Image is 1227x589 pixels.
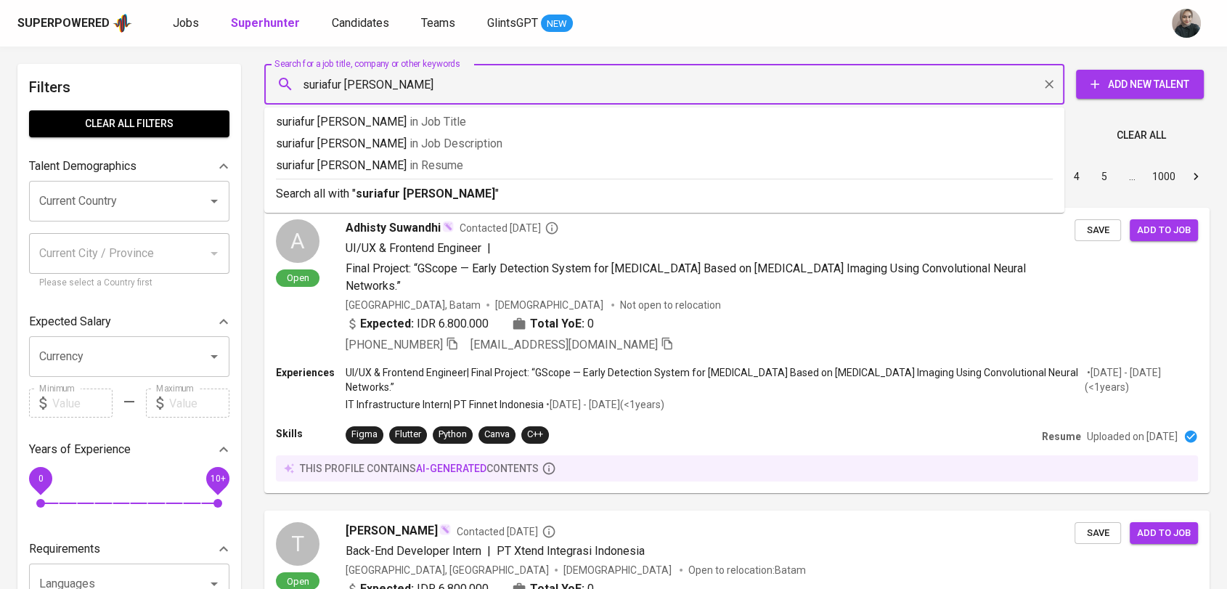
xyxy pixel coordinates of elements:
p: • [DATE] - [DATE] ( <1 years ) [1084,365,1198,394]
button: Add to job [1130,522,1198,545]
a: Superhunter [231,15,303,33]
button: Go to next page [1184,165,1207,188]
div: Expected Salary [29,307,229,336]
p: suriafur [PERSON_NAME] [276,157,1053,174]
nav: pagination navigation [953,165,1210,188]
button: Go to page 1000 [1148,165,1180,188]
div: A [276,219,319,263]
div: Canva [484,428,510,442]
p: Resume [1042,429,1081,444]
p: Experiences [276,365,346,380]
span: Final Project: “GScope — Early Detection System for [MEDICAL_DATA] Based on [MEDICAL_DATA] Imagin... [346,261,1026,293]
a: AOpenAdhisty SuwandhiContacted [DATE]UI/UX & Frontend Engineer|Final Project: “GScope — Early Det... [264,208,1210,493]
b: Total YoE: [530,315,584,333]
span: [EMAIL_ADDRESS][DOMAIN_NAME] [470,338,658,352]
span: [DEMOGRAPHIC_DATA] [495,298,606,312]
span: NEW [541,17,573,31]
img: magic_wand.svg [439,524,451,535]
span: UI/UX & Frontend Engineer [346,241,481,255]
div: IDR 6.800.000 [346,315,489,333]
span: Candidates [332,16,389,30]
input: Value [52,389,113,418]
p: Please select a Country first [39,276,219,291]
button: Open [204,191,224,211]
span: | [487,543,491,560]
div: [GEOGRAPHIC_DATA], Batam [346,298,481,312]
span: Contacted [DATE] [457,524,556,539]
p: suriafur [PERSON_NAME] [276,135,1053,153]
img: app logo [113,12,132,34]
span: in Resume [409,158,463,172]
a: Superpoweredapp logo [17,12,132,34]
span: 0 [587,315,594,333]
button: Add to job [1130,219,1198,242]
button: Clear [1039,74,1059,94]
input: Value [169,389,229,418]
span: Contacted [DATE] [460,221,559,235]
div: Figma [351,428,378,442]
a: GlintsGPT NEW [487,15,573,33]
button: Save [1075,219,1121,242]
b: Expected: [360,315,414,333]
div: Years of Experience [29,435,229,464]
div: Requirements [29,535,229,564]
div: [GEOGRAPHIC_DATA], [GEOGRAPHIC_DATA] [346,563,549,577]
span: Save [1082,222,1114,239]
p: IT Infrastructure Intern | PT Finnet Indonesia [346,397,544,412]
span: [PHONE_NUMBER] [346,338,443,352]
span: GlintsGPT [487,16,538,30]
span: in Job Description [409,137,502,150]
button: Save [1075,522,1121,545]
p: Search all with " " [276,185,1053,203]
button: Clear All [1111,122,1172,149]
span: | [487,240,491,257]
div: … [1120,169,1144,184]
button: Go to page 5 [1093,165,1116,188]
span: 10+ [210,474,225,484]
p: Uploaded on [DATE] [1087,429,1178,444]
button: Clear All filters [29,110,229,137]
span: [PERSON_NAME] [346,522,438,540]
p: Not open to relocation [620,298,721,312]
img: rani.kulsum@glints.com [1172,9,1201,38]
p: Talent Demographics [29,158,136,175]
span: Add to job [1137,222,1191,239]
button: Open [204,346,224,367]
span: Open [281,575,315,588]
button: Go to page 4 [1065,165,1088,188]
a: Jobs [173,15,202,33]
p: suriafur [PERSON_NAME] [276,113,1053,131]
span: PT Xtend Integrasi Indonesia [497,544,645,558]
p: Expected Salary [29,313,111,330]
a: Teams [421,15,458,33]
span: Clear All filters [41,115,218,133]
p: this profile contains contents [300,461,539,476]
p: Open to relocation : Batam [688,563,806,577]
a: Candidates [332,15,392,33]
span: Add New Talent [1088,76,1192,94]
p: Skills [276,426,346,441]
span: Adhisty Suwandhi [346,219,441,237]
span: Back-End Developer Intern [346,544,481,558]
span: Jobs [173,16,199,30]
img: magic_wand.svg [442,221,454,232]
span: Teams [421,16,455,30]
div: Superpowered [17,15,110,32]
span: Open [281,272,315,284]
div: Flutter [395,428,421,442]
span: AI-generated [416,463,486,474]
span: in Job Title [409,115,466,129]
svg: By Batam recruiter [542,524,556,539]
div: Talent Demographics [29,152,229,181]
span: Add to job [1137,525,1191,542]
button: Add New Talent [1076,70,1204,99]
b: Superhunter [231,16,300,30]
div: C++ [527,428,543,442]
p: UI/UX & Frontend Engineer | Final Project: “GScope — Early Detection System for [MEDICAL_DATA] Ba... [346,365,1084,394]
span: [DEMOGRAPHIC_DATA] [563,563,674,577]
p: • [DATE] - [DATE] ( <1 years ) [544,397,664,412]
span: Save [1082,525,1114,542]
div: Python [439,428,467,442]
span: Clear All [1117,126,1166,145]
svg: By Batam recruiter [545,221,559,235]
